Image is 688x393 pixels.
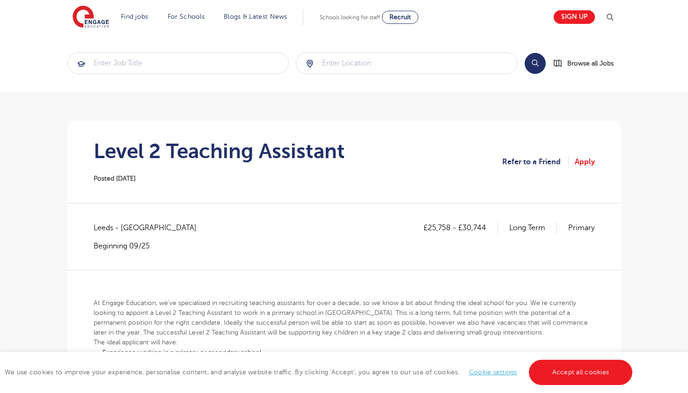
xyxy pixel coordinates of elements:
[296,53,517,73] input: Submit
[94,339,178,346] b: The ideal applicant will have:
[224,13,287,20] a: Blogs & Latest News
[525,53,546,74] button: Search
[73,6,109,29] img: Engage Education
[5,369,635,376] span: We use cookies to improve your experience, personalise content, and analyse website traffic. By c...
[382,11,418,24] a: Recruit
[320,14,380,21] span: Schools looking for staff
[168,13,205,20] a: For Schools
[94,347,595,358] li: Experience working in a primary or secondary school
[296,52,518,74] div: Submit
[67,52,289,74] div: Submit
[575,156,595,168] a: Apply
[389,14,411,21] span: Recruit
[424,222,498,234] p: £25,758 - £30,744
[502,156,569,168] a: Refer to a Friend
[94,139,345,163] h1: Level 2 Teaching Assistant
[568,222,595,234] p: Primary
[94,175,136,182] span: Posted [DATE]
[553,58,621,69] a: Browse all Jobs
[554,10,595,24] a: Sign up
[68,53,289,73] input: Submit
[469,369,517,376] a: Cookie settings
[121,13,148,20] a: Find jobs
[567,58,614,69] span: Browse all Jobs
[94,222,206,234] span: Leeds - [GEOGRAPHIC_DATA]
[529,360,633,385] a: Accept all cookies
[94,241,206,251] p: Beginning 09/25
[509,222,557,234] p: Long Term
[94,298,595,337] p: At Engage Education, we’ve specialised in recruiting teaching assistants for over a decade, so we...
